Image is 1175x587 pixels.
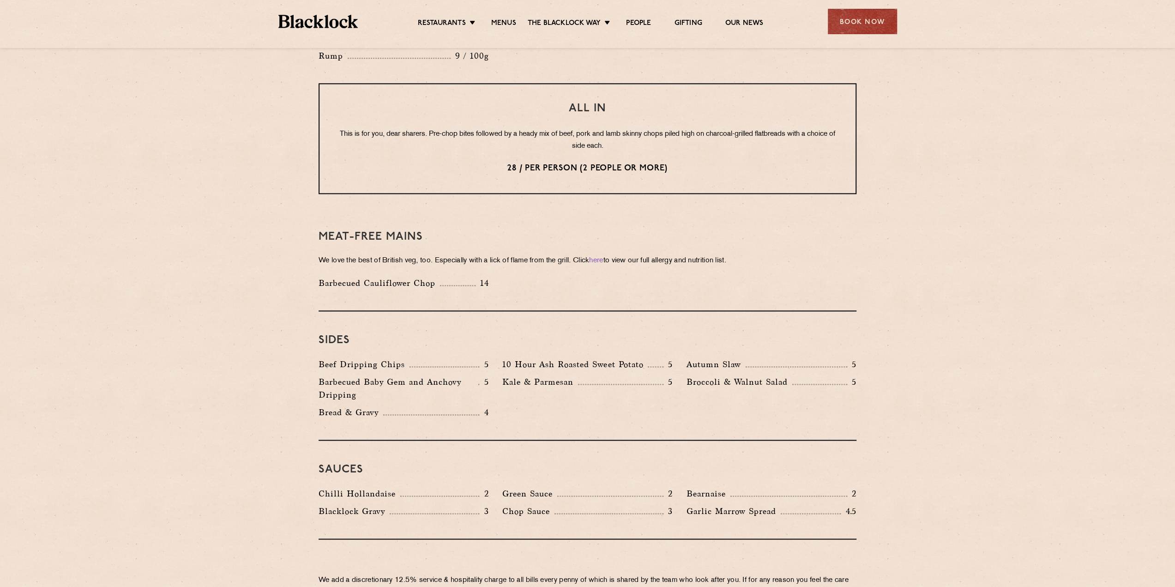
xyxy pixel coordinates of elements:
p: Garlic Marrow Spread [687,505,781,518]
p: This is for you, dear sharers. Pre-chop bites followed by a heady mix of beef, pork and lamb skin... [338,128,837,152]
p: 3 [479,505,488,517]
a: Our News [725,19,764,29]
p: Autumn Slaw [687,358,746,371]
h3: All In [338,103,837,115]
p: Bread & Gravy [319,406,383,419]
a: People [626,19,651,29]
p: Rump [319,49,348,62]
p: 4 [479,406,488,418]
p: 5 [847,376,856,388]
p: 3 [663,505,673,517]
p: 5 [479,376,488,388]
p: We love the best of British veg, too. Especially with a lick of flame from the grill. Click to vi... [319,254,856,267]
div: Book Now [828,9,897,34]
p: Barbecued Baby Gem and Anchovy Dripping [319,375,478,401]
p: 28 / per person (2 people or more) [338,163,837,175]
a: Menus [491,19,516,29]
p: Green Sauce [502,487,557,500]
h3: Meat-Free mains [319,231,856,243]
h3: Sauces [319,464,856,476]
p: 4.5 [841,505,856,517]
p: 5 [479,358,488,370]
h3: Sides [319,334,856,346]
p: 5 [847,358,856,370]
p: Beef Dripping Chips [319,358,410,371]
p: 2 [663,488,673,500]
p: 2 [479,488,488,500]
p: 5 [663,358,673,370]
p: 14 [476,277,489,289]
p: Chilli Hollandaise [319,487,400,500]
p: Bearnaise [687,487,730,500]
a: The Blacklock Way [528,19,601,29]
p: 2 [847,488,856,500]
p: Kale & Parmesan [502,375,578,388]
p: Chop Sauce [502,505,554,518]
img: BL_Textured_Logo-footer-cropped.svg [278,15,358,28]
p: 9 / 100g [451,50,489,62]
a: Gifting [674,19,702,29]
p: 5 [663,376,673,388]
p: Broccoli & Walnut Salad [687,375,792,388]
p: Blacklock Gravy [319,505,390,518]
p: 10 Hour Ash Roasted Sweet Potato [502,358,648,371]
a: here [589,257,603,264]
a: Restaurants [418,19,466,29]
p: Barbecued Cauliflower Chop [319,277,440,290]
